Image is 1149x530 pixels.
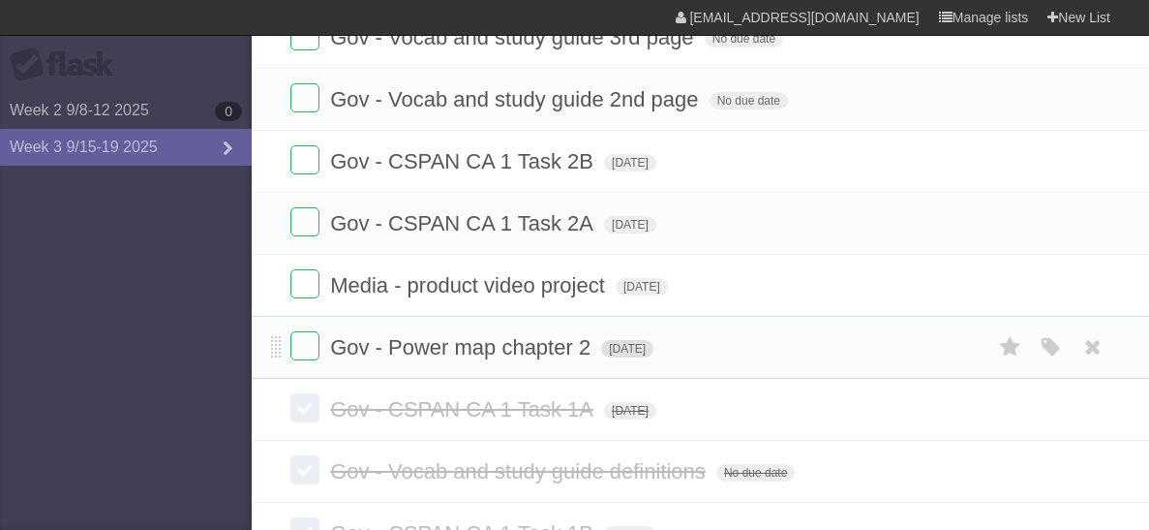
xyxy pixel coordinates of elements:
span: [DATE] [601,340,653,358]
label: Star task [992,331,1029,363]
label: Done [290,145,319,174]
span: Gov - Vocab and study guide 2nd page [330,87,703,111]
span: [DATE] [616,278,668,296]
span: Gov - Power map chapter 2 [330,335,595,359]
span: No due date [705,30,783,47]
span: Gov - Vocab and study guide 3rd page [330,25,698,49]
span: Media - product video project [330,273,610,297]
span: Gov - Vocab and study guide definitions [330,459,711,483]
label: Done [290,393,319,422]
div: Flask [10,47,126,82]
label: Done [290,455,319,484]
span: [DATE] [604,216,656,234]
span: Gov - CSPAN CA 1 Task 2B [330,149,598,173]
label: Done [290,331,319,360]
label: Done [290,207,319,236]
span: No due date [710,92,788,109]
b: 0 [215,102,242,121]
span: Gov - CSPAN CA 1 Task 2A [330,211,598,235]
span: [DATE] [604,154,656,171]
span: [DATE] [604,402,656,420]
span: Gov - CSPAN CA 1 Task 1A [330,397,598,421]
label: Done [290,269,319,298]
label: Done [290,83,319,112]
span: No due date [716,464,795,482]
label: Done [290,21,319,50]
